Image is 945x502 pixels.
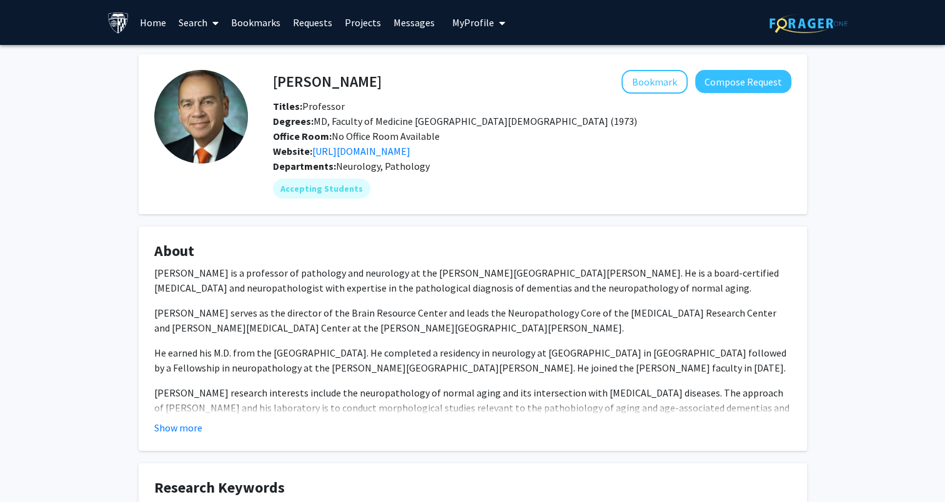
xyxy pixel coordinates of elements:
button: Show more [154,420,202,435]
span: MD, Faculty of Medicine [GEOGRAPHIC_DATA][DEMOGRAPHIC_DATA] (1973) [273,115,637,127]
h4: Research Keywords [154,479,791,497]
h4: About [154,242,791,260]
b: Website: [273,145,312,157]
span: My Profile [452,16,494,29]
img: ForagerOne Logo [769,14,848,33]
b: Office Room: [273,130,332,142]
p: [PERSON_NAME] is a professor of pathology and neurology at the [PERSON_NAME][GEOGRAPHIC_DATA][PER... [154,265,791,295]
b: Departments: [273,160,336,172]
a: Home [134,1,172,44]
b: Titles: [273,100,302,112]
span: No Office Room Available [273,130,440,142]
p: He earned his M.D. from the [GEOGRAPHIC_DATA]. He completed a residency in neurology at [GEOGRAPH... [154,345,791,375]
img: Johns Hopkins University Logo [107,12,129,34]
b: Degrees: [273,115,314,127]
iframe: Chat [9,446,53,493]
a: Opens in a new tab [312,145,410,157]
img: Profile Picture [154,70,248,164]
span: Professor [273,100,345,112]
mat-chip: Accepting Students [273,179,370,199]
a: Projects [339,1,387,44]
span: Neurology, Pathology [336,160,430,172]
a: Search [172,1,225,44]
button: Add Juan Troncoso to Bookmarks [621,70,688,94]
button: Compose Request to Juan Troncoso [695,70,791,93]
p: [PERSON_NAME] research interests include the neuropathology of normal aging and its intersection ... [154,385,791,460]
a: Bookmarks [225,1,287,44]
p: [PERSON_NAME] serves as the director of the Brain Resource Center and leads the Neuropathology Co... [154,305,791,335]
a: Requests [287,1,339,44]
h4: [PERSON_NAME] [273,70,382,93]
a: Messages [387,1,441,44]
